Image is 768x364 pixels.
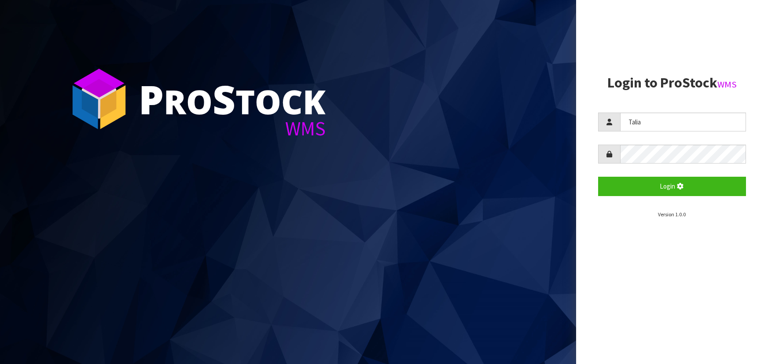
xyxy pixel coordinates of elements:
button: Login [598,177,746,196]
small: Version 1.0.0 [658,211,686,218]
span: S [213,72,235,126]
small: WMS [717,79,737,90]
h2: Login to ProStock [598,75,746,91]
div: WMS [139,119,326,138]
img: ProStock Cube [66,66,132,132]
span: P [139,72,164,126]
div: ro tock [139,79,326,119]
input: Username [620,113,746,131]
